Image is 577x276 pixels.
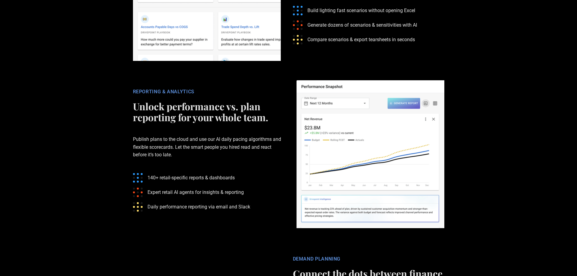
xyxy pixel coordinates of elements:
p: Publish plans to the cloud and use our AI daily pacing algorithms and flexible scorecards. Let th... [133,126,284,168]
p: Generate dozens of scenarios & sensitivities with AI [307,21,417,29]
div: DEMAND PLANNING [293,256,444,262]
p: 140+ retail-specific reports & dashboards [148,174,235,181]
div: REPORTING & ANALYTICS [133,89,284,95]
p: Expert retail AI agents for insights & reporting [148,188,244,196]
p: Compare scenarios & export tearsheets in seconds [307,36,415,43]
p: Daily performance reporting via email and Slack [148,203,250,211]
h2: Unlock performance vs. plan reporting for your whole team. [133,101,284,123]
p: Build lighting fast scenarios without opening Excel [307,7,415,14]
